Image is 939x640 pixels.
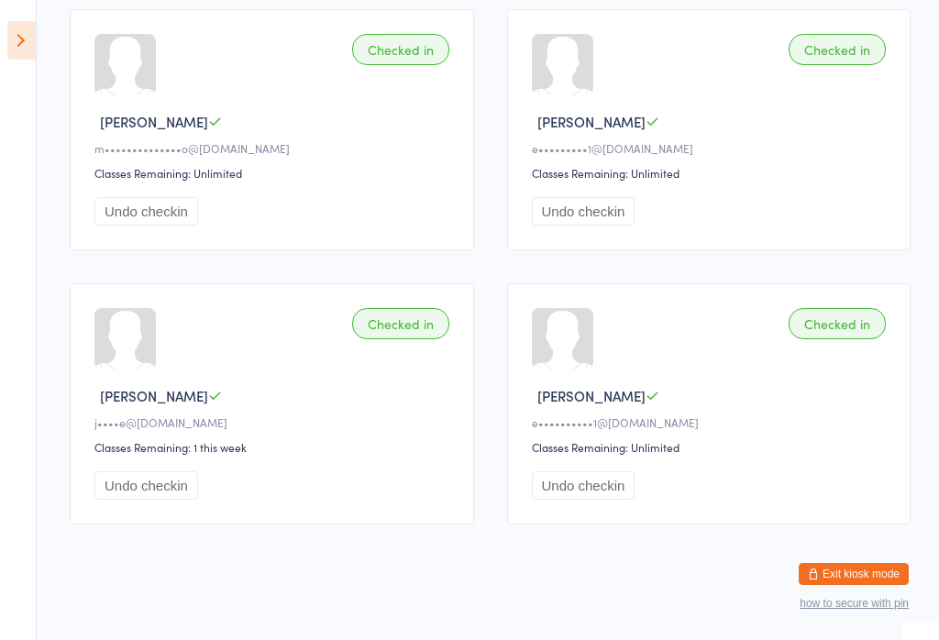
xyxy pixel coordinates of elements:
div: j••••e@[DOMAIN_NAME] [94,414,455,430]
div: e•••••••••1@[DOMAIN_NAME] [532,140,892,156]
div: Classes Remaining: 1 this week [94,439,455,455]
span: [PERSON_NAME] [100,112,208,131]
span: [PERSON_NAME] [100,386,208,405]
button: how to secure with pin [800,597,909,610]
button: Undo checkin [94,197,198,226]
button: Undo checkin [94,471,198,500]
div: Classes Remaining: Unlimited [94,165,455,181]
div: Checked in [789,308,886,339]
div: Classes Remaining: Unlimited [532,439,892,455]
div: e••••••••••1@[DOMAIN_NAME] [532,414,892,430]
span: [PERSON_NAME] [537,112,646,131]
div: Checked in [789,34,886,65]
button: Undo checkin [532,471,635,500]
span: [PERSON_NAME] [537,386,646,405]
div: Checked in [352,34,449,65]
div: Classes Remaining: Unlimited [532,165,892,181]
div: Checked in [352,308,449,339]
button: Exit kiosk mode [799,563,909,585]
button: Undo checkin [532,197,635,226]
div: m••••••••••••••o@[DOMAIN_NAME] [94,140,455,156]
